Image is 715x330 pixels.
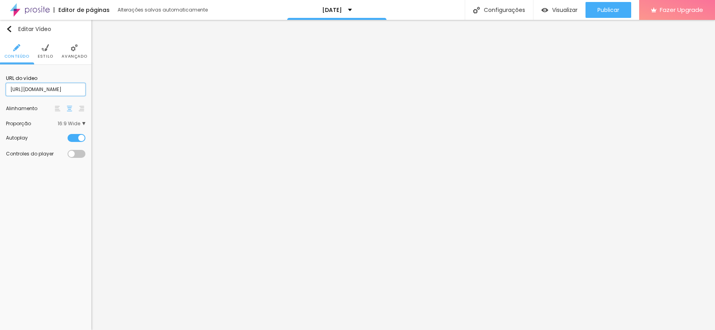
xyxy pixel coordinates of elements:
[6,83,85,96] input: Youtube, Vimeo ou Dailymotion
[62,54,87,58] span: Avançado
[54,7,110,13] div: Editor de páginas
[586,2,631,18] button: Publicar
[118,8,209,12] div: Alterações salvas automaticamente
[6,121,58,126] div: Proporção
[67,106,72,111] img: paragraph-center-align.svg
[6,75,85,82] div: URL do vídeo
[79,106,84,111] img: paragraph-right-align.svg
[71,44,78,51] img: Icone
[4,54,29,58] span: Conteúdo
[660,6,703,13] span: Fazer Upgrade
[552,7,578,13] span: Visualizar
[541,7,548,14] img: view-1.svg
[6,136,68,140] div: Autoplay
[42,44,49,51] img: Icone
[6,106,54,111] div: Alinhamento
[473,7,480,14] img: Icone
[597,7,619,13] span: Publicar
[91,20,715,330] iframe: Editor
[322,7,342,13] p: [DATE]
[6,151,68,156] div: Controles do player
[6,26,51,32] div: Editar Vídeo
[6,26,12,32] img: Icone
[533,2,586,18] button: Visualizar
[38,54,53,58] span: Estilo
[58,121,85,126] span: 16:9 Wide
[13,44,20,51] img: Icone
[55,106,60,111] img: paragraph-left-align.svg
